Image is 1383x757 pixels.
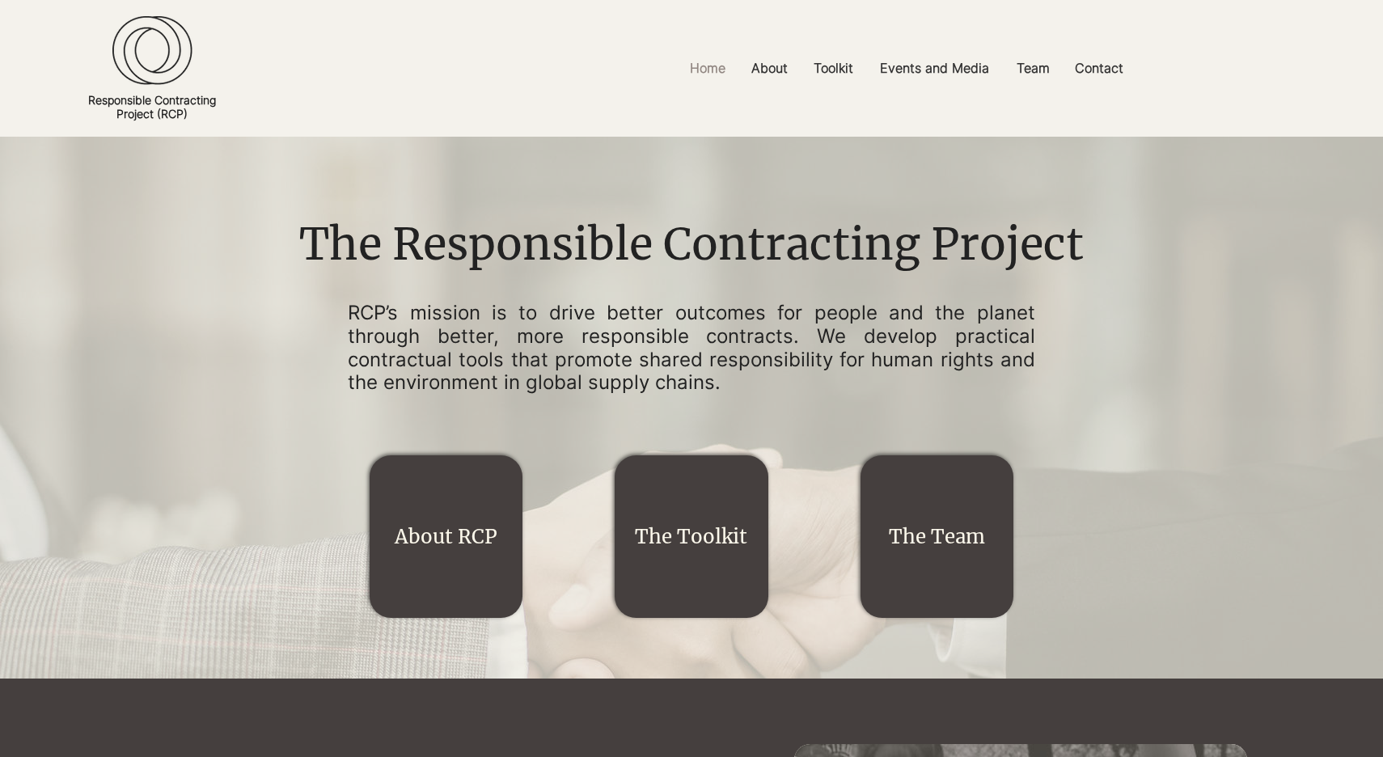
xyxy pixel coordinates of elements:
[801,50,868,87] a: Toolkit
[806,50,861,87] p: Toolkit
[1009,50,1058,87] p: Team
[348,302,1035,395] p: RCP’s mission is to drive better outcomes for people and the planet through better, more responsi...
[1067,50,1131,87] p: Contact
[739,50,801,87] a: About
[889,524,985,549] a: The Team
[678,50,739,87] a: Home
[1004,50,1063,87] a: Team
[682,50,734,87] p: Home
[868,50,1004,87] a: Events and Media
[287,214,1095,276] h1: The Responsible Contracting Project
[872,50,997,87] p: Events and Media
[497,50,1318,87] nav: Site
[1063,50,1137,87] a: Contact
[88,93,216,121] a: Responsible ContractingProject (RCP)
[743,50,796,87] p: About
[635,524,747,549] a: The Toolkit
[395,524,497,549] a: About RCP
